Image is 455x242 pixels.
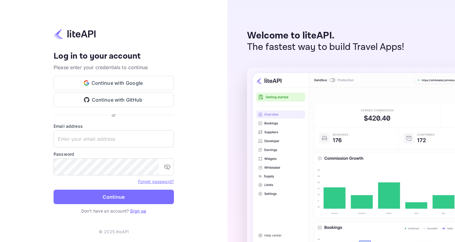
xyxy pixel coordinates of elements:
[54,28,96,40] img: liteapi
[54,76,174,90] button: Continue with Google
[54,208,174,214] p: Don't have an account?
[54,93,174,107] button: Continue with GitHub
[54,151,174,157] label: Password
[130,208,146,213] a: Sign up
[138,178,174,184] a: Forget password?
[247,41,404,53] p: The fastest way to build Travel Apps!
[54,130,174,147] input: Enter your email address
[54,51,174,62] h4: Log in to your account
[54,190,174,204] button: Continue
[112,112,116,118] p: or
[54,123,174,129] label: Email address
[161,161,173,173] button: toggle password visibility
[99,228,129,235] p: © 2025 liteAPI
[247,30,404,41] p: Welcome to liteAPI.
[138,179,174,184] a: Forget password?
[54,64,174,71] p: Please enter your credentials to continue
